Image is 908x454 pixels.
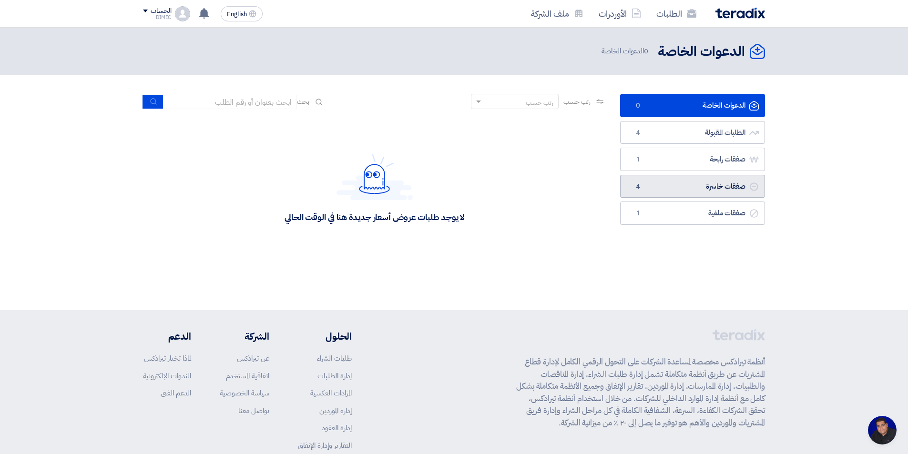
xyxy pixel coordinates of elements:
span: 4 [632,128,643,138]
div: لا يوجد طلبات عروض أسعار جديدة هنا في الوقت الحالي [285,212,464,222]
h2: الدعوات الخاصة [658,42,745,61]
span: English [227,11,247,18]
a: إدارة العقود [322,423,352,433]
div: الحساب [151,7,171,15]
div: رتب حسب [526,98,553,108]
span: الدعوات الخاصة [602,46,650,57]
a: Open chat [868,416,897,444]
a: اتفاقية المستخدم [226,371,269,381]
a: طلبات الشراء [317,353,352,363]
span: 0 [644,46,648,56]
span: رتب حسب [563,97,591,107]
a: ملف الشركة [523,2,591,25]
img: Teradix logo [715,8,765,19]
span: 4 [632,182,643,192]
img: profile_test.png [175,6,190,21]
img: Hello [337,154,413,200]
a: الدعم الفني [161,388,191,398]
span: 1 [632,155,643,164]
a: سياسة الخصوصية [220,388,269,398]
div: DIMEC [143,15,171,20]
a: صفقات ملغية1 [620,202,765,225]
span: بحث [297,97,309,107]
a: الطلبات [649,2,704,25]
p: أنظمة تيرادكس مخصصة لمساعدة الشركات على التحول الرقمي الكامل لإدارة قطاع المشتريات عن طريق أنظمة ... [516,356,765,429]
a: إدارة الموردين [319,405,352,416]
a: الندوات الإلكترونية [143,371,191,381]
a: صفقات خاسرة4 [620,175,765,198]
a: تواصل معنا [238,405,269,416]
a: الطلبات المقبولة4 [620,121,765,144]
input: ابحث بعنوان أو رقم الطلب [163,95,297,109]
a: إدارة الطلبات [317,371,352,381]
li: الشركة [220,329,269,343]
a: عن تيرادكس [237,353,269,363]
a: الدعوات الخاصة0 [620,94,765,117]
li: الدعم [143,329,191,343]
li: الحلول [298,329,352,343]
span: 1 [632,209,643,218]
a: الأوردرات [591,2,649,25]
a: لماذا تختار تيرادكس [144,353,191,363]
span: 0 [632,101,643,111]
a: التقارير وإدارة الإنفاق [298,440,352,451]
button: English [221,6,263,21]
a: صفقات رابحة1 [620,148,765,171]
a: المزادات العكسية [310,388,352,398]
